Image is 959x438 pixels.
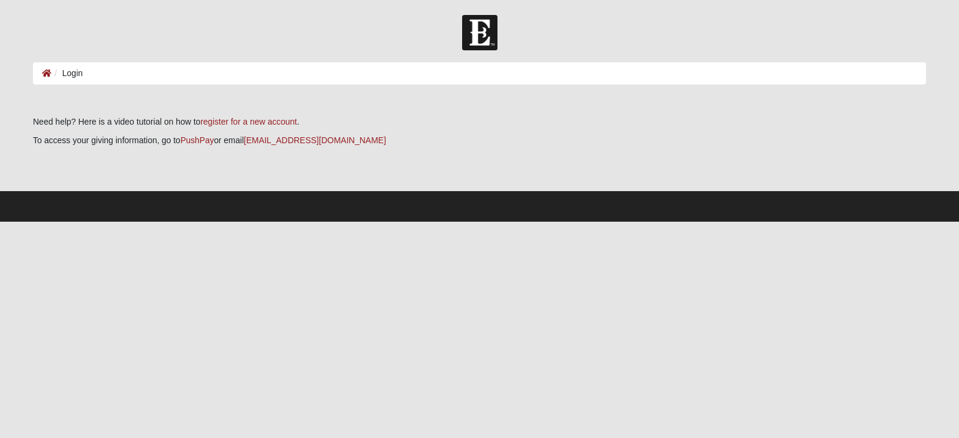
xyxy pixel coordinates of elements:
[462,15,497,50] img: Church of Eleven22 Logo
[180,135,214,145] a: PushPay
[200,117,297,126] a: register for a new account
[33,116,926,128] p: Need help? Here is a video tutorial on how to .
[244,135,386,145] a: [EMAIL_ADDRESS][DOMAIN_NAME]
[33,134,926,147] p: To access your giving information, go to or email
[52,67,83,80] li: Login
